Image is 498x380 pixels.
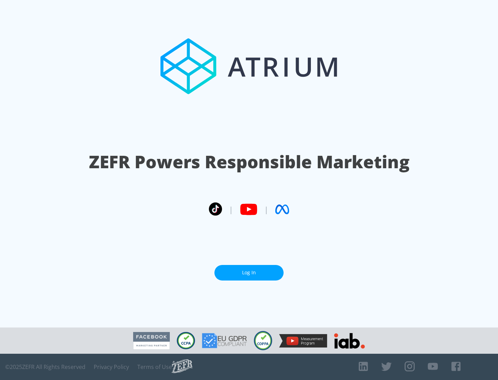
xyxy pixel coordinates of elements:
a: Terms of Use [137,363,172,370]
img: IAB [334,333,365,349]
span: | [229,204,233,215]
img: CCPA Compliant [177,332,195,349]
img: GDPR Compliant [202,333,247,348]
h1: ZEFR Powers Responsible Marketing [89,150,409,174]
img: YouTube Measurement Program [279,334,327,348]
img: Facebook Marketing Partner [133,332,170,350]
span: © 2025 ZEFR All Rights Reserved [5,363,85,370]
img: COPPA Compliant [254,331,272,350]
a: Privacy Policy [94,363,129,370]
a: Log In [214,265,284,281]
span: | [264,204,268,215]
